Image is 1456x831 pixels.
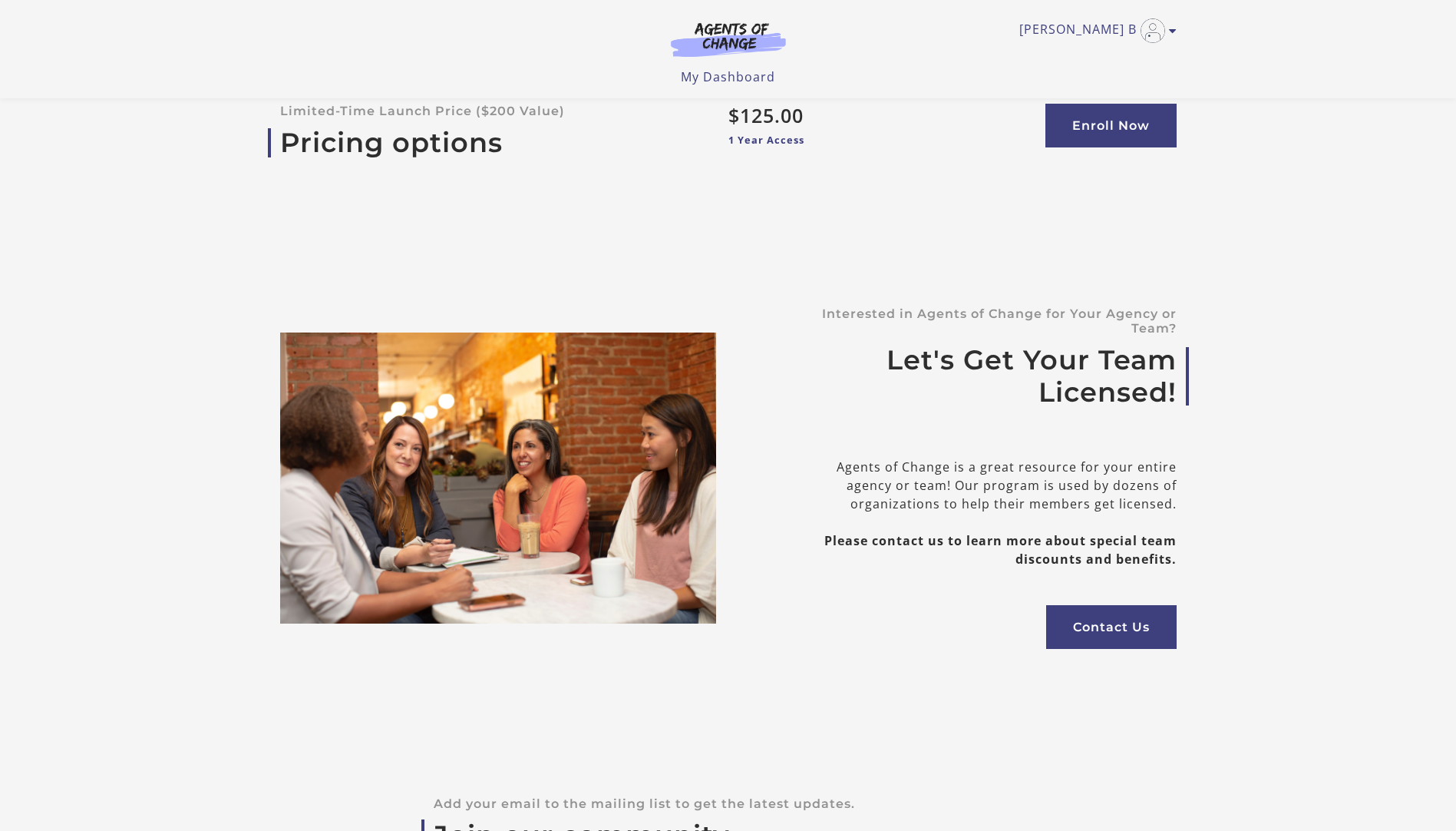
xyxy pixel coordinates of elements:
[728,133,997,147] p: 1 Year Access
[824,532,1177,568] b: Please contact us to learn more about special team discounts and benefits.
[681,68,775,85] a: My Dashboard
[280,127,679,159] a: Pricing options
[1019,18,1169,43] a: Toggle menu
[280,104,679,118] p: Limited-Time Launch Price ($200 Value)
[434,796,1023,811] p: Add your email to the mailing list to get the latest updates.
[1046,605,1177,649] a: Contact Us
[655,22,802,57] img: Agents of Change Logo
[790,306,1177,336] p: Interested in Agents of Change for Your Agency or Team?
[790,344,1177,409] a: Let's Get Your Team Licensed!
[728,104,997,127] p: $125.00
[790,458,1177,568] div: Agents of Change is a great resource for your entire agency or team! Our program is used by dozen...
[1045,104,1177,147] a: Enroll Now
